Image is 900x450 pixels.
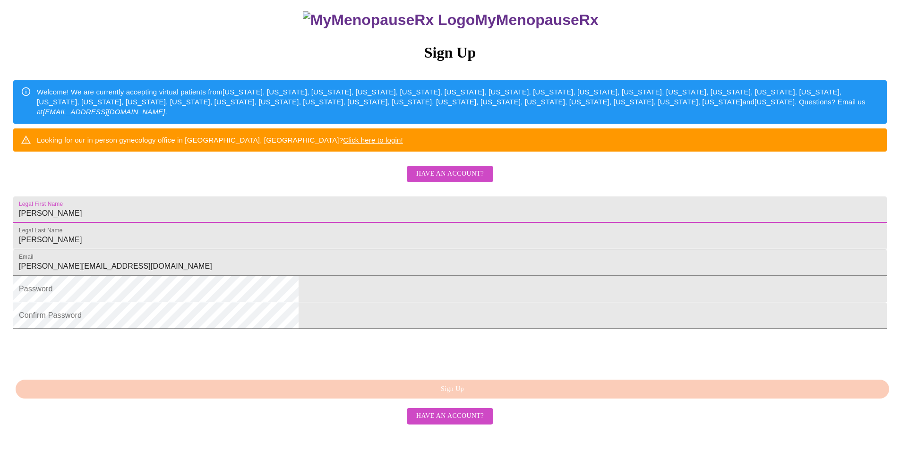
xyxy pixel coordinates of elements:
[404,411,496,419] a: Have an account?
[404,176,496,184] a: Have an account?
[15,11,887,29] h3: MyMenopauseRx
[407,408,493,425] button: Have an account?
[13,333,157,370] iframe: reCAPTCHA
[37,131,403,149] div: Looking for our in person gynecology office in [GEOGRAPHIC_DATA], [GEOGRAPHIC_DATA]?
[416,168,484,180] span: Have an account?
[303,11,475,29] img: MyMenopauseRx Logo
[43,108,165,116] em: [EMAIL_ADDRESS][DOMAIN_NAME]
[407,166,493,182] button: Have an account?
[13,44,887,61] h3: Sign Up
[37,83,879,121] div: Welcome! We are currently accepting virtual patients from [US_STATE], [US_STATE], [US_STATE], [US...
[416,410,484,422] span: Have an account?
[343,136,403,144] a: Click here to login!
